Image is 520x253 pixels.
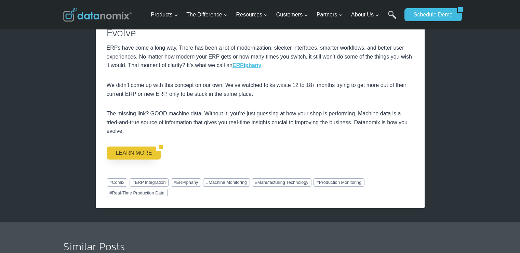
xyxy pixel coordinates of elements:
a: #ERPiphany [171,178,201,187]
span: # [174,180,176,185]
a: #Production Monitoring [314,178,364,187]
span: Products [151,10,178,19]
a: Schedule Demo [404,8,457,21]
span: # [206,180,209,185]
h2: Good Machine Data is The Missing Link. Datanomix is How You Evolve. [107,16,414,38]
p: The missing link? GOOD machine data. Without it, you’re just guessing at how your shop is perform... [107,109,414,136]
p: We didn’t come up with this concept on our own. We’ve watched folks waste 12 to 18+ months trying... [107,81,414,98]
a: Search [388,11,397,26]
a: ERPiphany [232,62,261,68]
span: # [109,190,112,195]
a: #Machine Monitoring [203,178,250,187]
span: # [255,180,257,185]
span: Customers [276,10,308,19]
span: # [132,180,135,185]
span: Partners [317,10,343,19]
h2: Similar Posts [63,241,457,252]
span: The Difference [186,10,228,19]
span: About Us [351,10,379,19]
nav: Primary Navigation [148,4,401,26]
a: #Manufacturing Technology [252,178,311,187]
a: #ERP Integration [130,178,169,187]
span: # [109,180,112,185]
a: #Real-Time Production Data [107,189,168,197]
a: LEARN MORE [107,147,157,160]
p: ERPs have come a long way. There has been a lot of modernization, sleeker interfaces, smarter wor... [107,43,414,70]
span: Resources [236,10,268,19]
img: Datanomix [63,8,132,22]
span: # [317,180,319,185]
a: #Comix [107,178,128,187]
